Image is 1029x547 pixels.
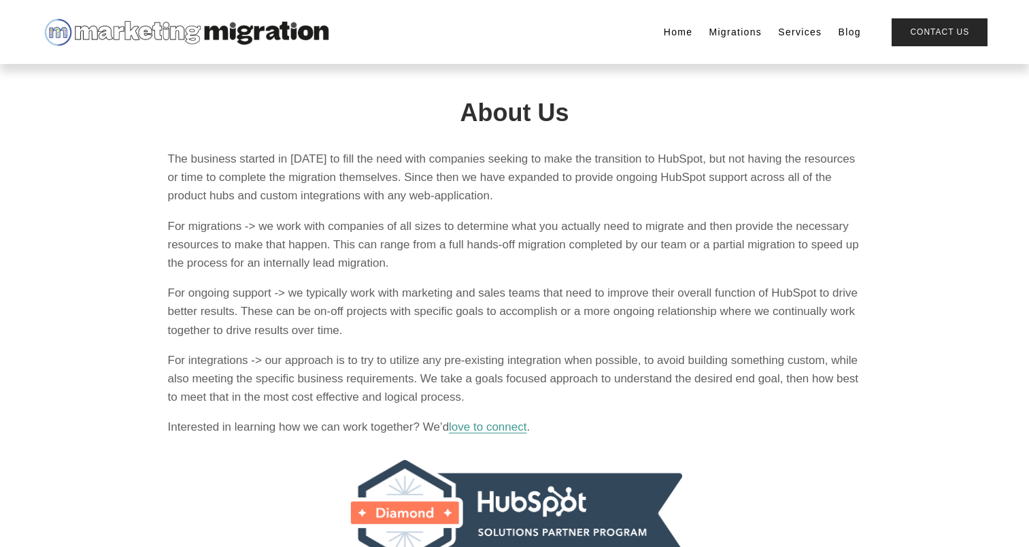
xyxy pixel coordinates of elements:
p: Interested in learning how we can work together? We’d . [168,418,862,436]
p: For migrations -> we work with companies of all sizes to determine what you actually need to migr... [168,217,862,273]
p: The business started in [DATE] to fill the need with companies seeking to make the transition to ... [168,150,862,205]
a: Contact Us [892,18,988,46]
a: Services [778,22,822,42]
a: Home [664,22,693,42]
a: Migrations [709,22,762,42]
h1: About Us [168,99,862,127]
p: For ongoing support -> we typically work with marketing and sales teams that need to improve thei... [168,284,862,339]
a: love to connect [449,420,526,433]
p: For integrations -> our approach is to try to utilize any pre-existing integration when possible,... [168,351,862,407]
img: Marketing Migration [41,16,331,49]
a: Blog [839,22,861,42]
